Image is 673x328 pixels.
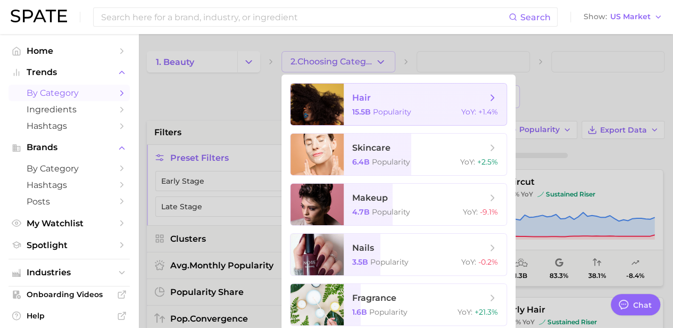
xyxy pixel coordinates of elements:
span: Popularity [372,157,410,167]
a: by Category [9,85,130,101]
a: Ingredients [9,101,130,118]
span: -0.2% [478,257,498,267]
span: by Category [27,163,112,174]
span: Help [27,311,112,321]
span: 6.4b [352,157,370,167]
input: Search here for a brand, industry, or ingredient [100,8,509,26]
a: My Watchlist [9,215,130,232]
span: Brands [27,143,112,152]
span: Search [520,12,551,22]
a: Home [9,43,130,59]
span: Onboarding Videos [27,290,112,299]
button: Brands [9,140,130,155]
span: Posts [27,196,112,207]
span: YoY : [463,207,478,217]
span: fragrance [352,293,396,303]
button: Trends [9,64,130,80]
a: Hashtags [9,118,130,134]
span: Popularity [370,257,409,267]
span: Hashtags [27,121,112,131]
span: Popularity [372,207,410,217]
span: Hashtags [27,180,112,190]
span: makeup [352,193,388,203]
a: Hashtags [9,177,130,193]
span: Popularity [369,307,408,317]
span: Ingredients [27,104,112,114]
span: US Market [610,14,651,20]
button: Industries [9,265,130,281]
a: by Category [9,160,130,177]
span: YoY : [461,257,476,267]
span: My Watchlist [27,218,112,228]
span: Popularity [373,107,411,117]
span: hair [352,93,371,103]
span: 3.5b [352,257,368,267]
span: +21.3% [475,307,498,317]
span: +2.5% [477,157,498,167]
span: Trends [27,68,112,77]
img: SPATE [11,10,67,22]
a: Onboarding Videos [9,286,130,302]
span: 4.7b [352,207,370,217]
span: YoY : [458,307,472,317]
span: by Category [27,88,112,98]
span: -9.1% [480,207,498,217]
span: YoY : [460,157,475,167]
span: 1.6b [352,307,367,317]
a: Spotlight [9,237,130,253]
span: Home [27,46,112,56]
span: YoY : [461,107,476,117]
span: Spotlight [27,240,112,250]
span: Show [584,14,607,20]
a: Posts [9,193,130,210]
a: Help [9,308,130,324]
span: +1.4% [478,107,498,117]
span: nails [352,243,374,253]
span: Industries [27,268,112,277]
span: skincare [352,143,390,153]
button: ShowUS Market [581,10,665,24]
span: 15.5b [352,107,371,117]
